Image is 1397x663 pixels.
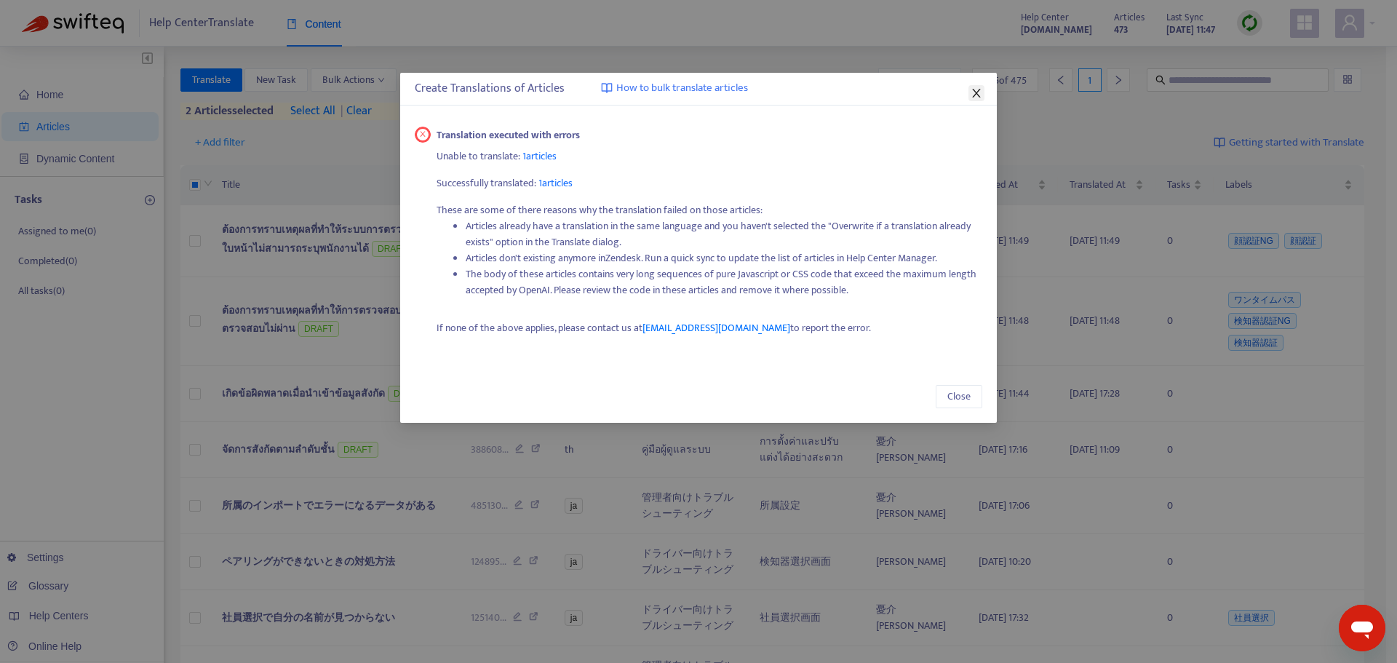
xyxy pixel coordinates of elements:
p: These are some of there reasons why the translation failed on those articles: [437,202,982,309]
li: Articles don't existing anymore in Zendesk . Run a quick sync to update the list of articles in H... [466,250,982,266]
li: Articles already have a translation in the same language and you haven't selected the "Overwrite ... [466,218,982,250]
span: How to bulk translate articles [616,80,748,97]
span: [EMAIL_ADDRESS][DOMAIN_NAME] [642,319,790,336]
span: close [419,130,427,138]
li: The body of these articles contains very long sequences of pure Javascript or CSS code that excee... [466,266,982,298]
p: Successfully translated: [437,175,982,191]
iframe: メッセージングウィンドウを開くボタン [1339,605,1385,651]
span: close [971,87,982,99]
button: Close [936,385,982,408]
button: Close [968,85,984,101]
p: Unable to translate: [437,148,982,164]
div: Create Translations of Articles [415,80,982,98]
span: Close [947,389,971,405]
img: image-link [601,82,613,94]
p: If none of the above applies, please contact us at to report the error. [437,320,982,336]
span: 1 articles [538,175,573,191]
span: 1 articles [522,148,557,164]
a: How to bulk translate articles [601,80,748,97]
strong: Translation executed with errors [437,127,580,143]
